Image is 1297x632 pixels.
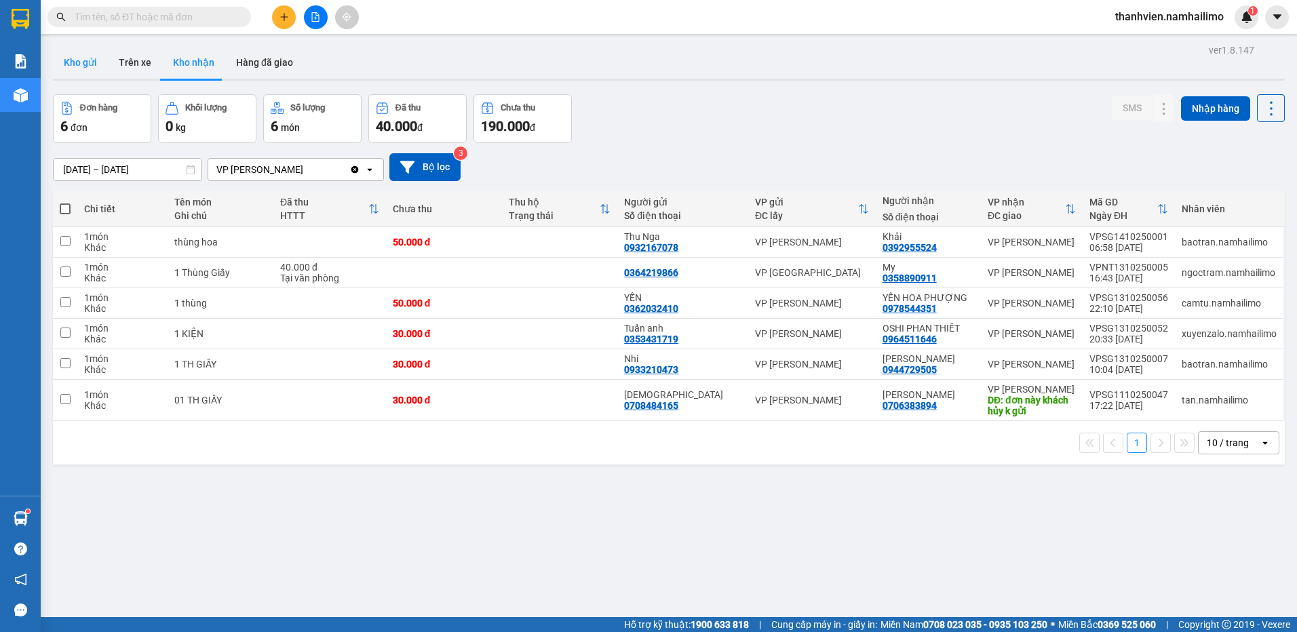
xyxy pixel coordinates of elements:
button: Chưa thu190.000đ [473,94,572,143]
div: 0358890911 [883,273,937,283]
span: aim [342,12,351,22]
div: 17:22 [DATE] [1089,400,1168,411]
div: 22:10 [DATE] [1089,303,1168,314]
button: Khối lượng0kg [158,94,256,143]
div: 70.000 [10,87,122,104]
input: Selected VP Phan Thiết. [305,163,306,176]
div: 1 món [84,292,161,303]
button: Đã thu40.000đ [368,94,467,143]
th: Toggle SortBy [981,191,1083,227]
span: caret-down [1271,11,1283,23]
button: 1 [1127,433,1147,453]
div: 50.000 đ [393,298,495,309]
sup: 1 [1248,6,1258,16]
span: 6 [60,118,68,134]
div: hồng an [624,389,741,400]
button: Số lượng6món [263,94,362,143]
div: YẾN [624,292,741,303]
div: VP [PERSON_NAME] [988,359,1076,370]
div: HTTT [280,210,368,221]
div: VP [PERSON_NAME] [755,395,869,406]
div: 0964511646 [883,334,937,344]
div: 1 món [84,323,161,334]
div: Lan Anh [883,353,974,364]
div: VP [PERSON_NAME] [988,328,1076,339]
div: 10:04 [DATE] [1089,364,1168,375]
span: Miền Bắc [1058,617,1156,632]
span: message [14,604,27,616]
div: VP [PERSON_NAME] [216,163,303,176]
div: ĐC giao [988,210,1065,221]
span: món [281,122,300,133]
div: Đã thu [280,197,368,208]
div: VP [GEOGRAPHIC_DATA] [130,12,267,44]
span: 6 [271,118,278,134]
div: VP [PERSON_NAME] [755,298,869,309]
div: 40.000 đ [280,262,379,273]
div: Đơn hàng [80,103,117,113]
span: thanhvien.namhailimo [1104,8,1235,25]
div: 0939166300 [130,60,267,79]
div: 0362032410 [624,303,678,314]
th: Toggle SortBy [273,191,386,227]
span: search [56,12,66,22]
div: 1 món [84,262,161,273]
div: ĐC lấy [755,210,858,221]
button: Hàng đã giao [225,46,304,79]
div: Thu hộ [509,197,600,208]
div: ver 1.8.147 [1209,43,1254,58]
span: notification [14,573,27,586]
div: thùng hoa [174,237,267,248]
div: Chưa thu [393,203,495,214]
div: Khác [84,303,161,314]
div: Khác [84,364,161,375]
div: 0392955524 [883,242,937,253]
div: 0978544351 [883,303,937,314]
span: đơn [71,122,88,133]
button: aim [335,5,359,29]
div: ngoctram.namhailimo [1182,267,1277,278]
div: 0706383894 [883,400,937,411]
button: Bộ lọc [389,153,461,181]
button: Kho gửi [53,46,108,79]
div: VP [PERSON_NAME] [755,328,869,339]
div: VP [PERSON_NAME] [988,384,1076,395]
div: DAVIS [883,389,974,400]
input: Select a date range. [54,159,201,180]
div: THÀNH ĐẠT NT [130,44,267,60]
div: Khác [84,400,161,411]
button: plus [272,5,296,29]
strong: 0369 525 060 [1098,619,1156,630]
div: VP [PERSON_NAME] [12,12,120,44]
div: camtu.namhailimo [1182,298,1277,309]
div: Đã thu [395,103,421,113]
div: 30.000 đ [393,359,495,370]
div: 1 thùng [174,298,267,309]
div: baotran.namhailimo [1182,359,1277,370]
th: Toggle SortBy [1083,191,1175,227]
div: 1 món [84,353,161,364]
div: Khác [84,334,161,344]
div: VP nhận [988,197,1065,208]
svg: Clear value [349,164,360,175]
div: CTY NGUYÊN VỸ [12,44,120,60]
div: Số điện thoại [883,212,974,222]
div: 10 / trang [1207,436,1249,450]
button: Nhập hàng [1181,96,1250,121]
input: Tìm tên, số ĐT hoặc mã đơn [75,9,235,24]
span: Nhận: [130,13,162,27]
div: 30.000 đ [393,395,495,406]
div: 1 món [84,231,161,242]
div: DĐ: đơn này khách hủy k gửi [988,395,1076,416]
div: VP [PERSON_NAME] [755,359,869,370]
div: 20:33 [DATE] [1089,334,1168,344]
div: Tuấn anh [624,323,741,334]
span: kg [176,122,186,133]
div: 1 món [84,389,161,400]
button: Trên xe [108,46,162,79]
span: | [1166,617,1168,632]
div: 0932167078 [624,242,678,253]
div: VP [PERSON_NAME] [988,237,1076,248]
div: Tên món [174,197,267,208]
div: Nhi [624,353,741,364]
